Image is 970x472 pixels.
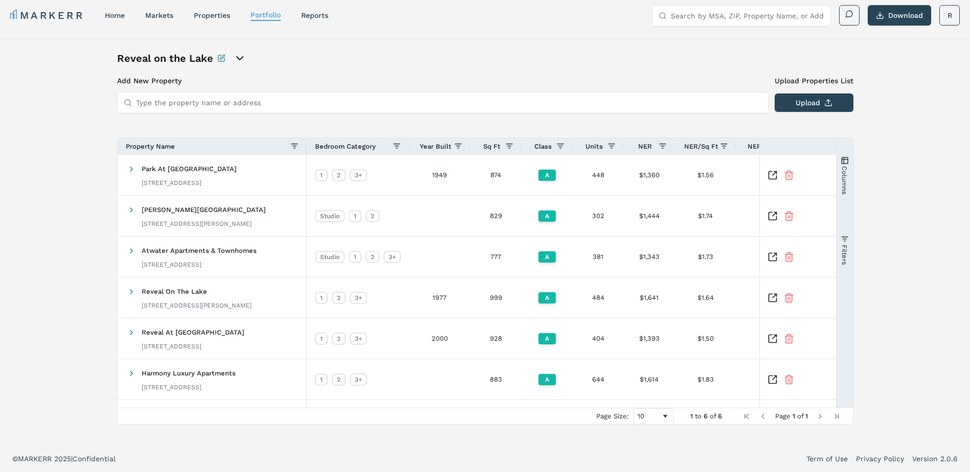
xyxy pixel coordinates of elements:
[136,92,762,113] input: Type the property name or address
[538,170,556,181] div: A
[675,277,736,318] div: $1.64
[573,155,624,195] div: 448
[366,251,379,263] div: 2
[126,143,175,150] span: Property Name
[142,206,266,214] span: [PERSON_NAME][GEOGRAPHIC_DATA]
[797,412,803,420] span: of
[742,412,751,420] div: First Page
[775,76,853,86] label: Upload Properties List
[142,165,237,173] span: Park At [GEOGRAPHIC_DATA]
[806,454,848,464] a: Term of Use
[736,318,839,359] div: -0.12%
[868,5,931,26] button: Download
[332,373,346,386] div: 2
[675,359,736,399] div: $1.83
[54,455,73,463] span: 2025 |
[805,412,808,420] span: 1
[142,328,244,336] span: Reveal At [GEOGRAPHIC_DATA]
[710,412,716,420] span: of
[538,292,556,303] div: A
[736,359,839,399] div: +0.14%
[350,169,367,181] div: 3+
[784,293,794,303] button: Remove Property From Portfolio
[704,412,708,420] span: 6
[350,292,367,304] div: 3+
[538,374,556,385] div: A
[384,251,401,263] div: 3+
[675,155,736,195] div: $1.56
[470,318,522,359] div: 928
[301,11,328,19] a: reports
[768,170,778,180] a: Inspect Comparable
[624,277,675,318] div: $1,641
[73,455,116,463] span: Confidential
[315,292,328,304] div: 1
[638,143,652,150] span: NER
[736,155,839,195] div: -0.51%
[142,220,266,228] div: [STREET_ADDRESS][PERSON_NAME]
[142,383,236,391] div: [STREET_ADDRESS]
[105,11,125,19] a: home
[793,412,795,420] span: 1
[315,210,345,222] div: Studio
[420,143,452,150] span: Year Built
[736,196,839,236] div: -0.20%
[315,169,328,181] div: 1
[784,211,794,221] button: Remove Property From Portfolio
[768,293,778,303] a: Inspect Comparable
[538,333,556,344] div: A
[768,211,778,221] a: Inspect Comparable
[470,196,522,236] div: 829
[856,454,904,464] a: Privacy Policy
[816,412,824,420] div: Next Page
[775,412,791,420] span: Page
[736,277,839,318] div: -0.52%
[470,155,522,195] div: 874
[718,412,722,420] span: 6
[573,277,624,318] div: 484
[315,143,376,150] span: Bedroom Category
[768,374,778,385] a: Inspect Comparable
[483,143,501,150] span: Sq Ft
[538,210,556,222] div: A
[596,412,629,420] div: Page Size:
[145,11,173,19] a: markets
[117,51,213,65] h1: Reveal on the Lake
[142,247,257,254] span: Atwater Apartments & Townhomes
[332,292,346,304] div: 2
[251,11,281,19] a: Portfolio
[633,408,674,424] div: Page Size
[366,210,379,222] div: 2
[142,342,244,350] div: [STREET_ADDRESS]
[573,318,624,359] div: 404
[142,301,252,310] div: [STREET_ADDRESS][PERSON_NAME]
[470,359,522,399] div: 883
[690,412,693,420] span: 1
[10,8,84,22] a: MARKERR
[315,251,345,263] div: Studio
[675,237,736,277] div: $1.73
[768,252,778,262] a: Inspect Comparable
[350,373,367,386] div: 3+
[409,277,470,318] div: 1977
[675,318,736,359] div: $1.50
[841,166,848,194] span: Columns
[117,76,769,86] h3: Add New Property
[585,143,603,150] span: Units
[759,412,767,420] div: Previous Page
[939,5,960,26] button: R
[684,143,718,150] span: NER/Sq Ft
[332,169,346,181] div: 2
[349,210,362,222] div: 1
[784,334,794,344] button: Remove Property From Portfolio
[638,412,661,420] div: 10
[948,10,952,20] span: R
[841,244,848,265] span: Filters
[538,251,556,263] div: A
[775,93,853,112] button: Upload
[142,261,257,269] div: [STREET_ADDRESS]
[624,196,675,236] div: $1,444
[12,455,18,463] span: ©
[573,359,624,399] div: 644
[624,318,675,359] div: $1,393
